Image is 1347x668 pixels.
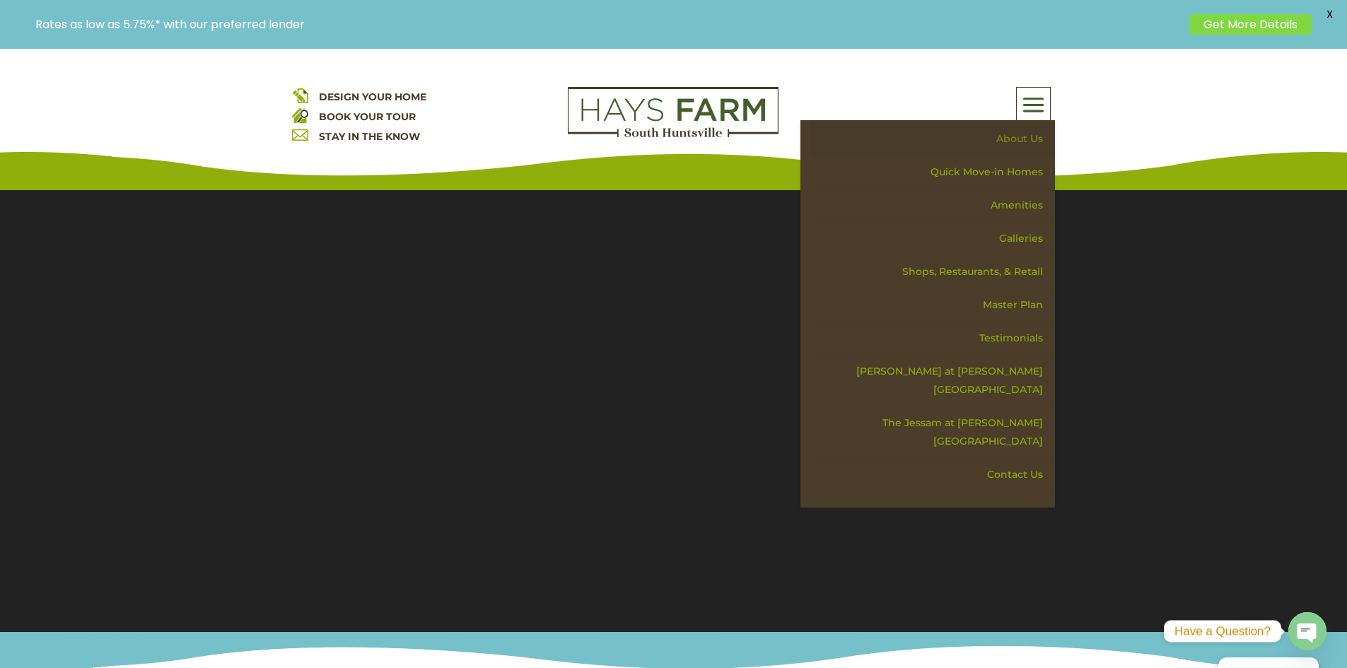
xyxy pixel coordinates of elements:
a: About Us [810,122,1055,156]
a: [PERSON_NAME] at [PERSON_NAME][GEOGRAPHIC_DATA] [810,355,1055,406]
a: Quick Move-in Homes [810,156,1055,189]
img: book your home tour [292,107,308,123]
a: Shops, Restaurants, & Retail [810,255,1055,288]
a: DESIGN YOUR HOME [319,90,426,103]
span: X [1319,4,1340,25]
img: Logo [568,87,779,138]
a: BOOK YOUR TOUR [319,110,416,123]
a: Get More Details [1189,14,1312,35]
a: Master Plan [810,288,1055,322]
a: Amenities [810,189,1055,222]
a: STAY IN THE KNOW [319,130,420,143]
a: Contact Us [810,458,1055,491]
a: The Jessam at [PERSON_NAME][GEOGRAPHIC_DATA] [810,406,1055,458]
p: Rates as low as 5.75%* with our preferred lender [35,18,1182,31]
a: hays farm homes huntsville development [568,128,779,141]
a: Testimonials [810,322,1055,355]
img: design your home [292,87,308,103]
a: Galleries [810,222,1055,255]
